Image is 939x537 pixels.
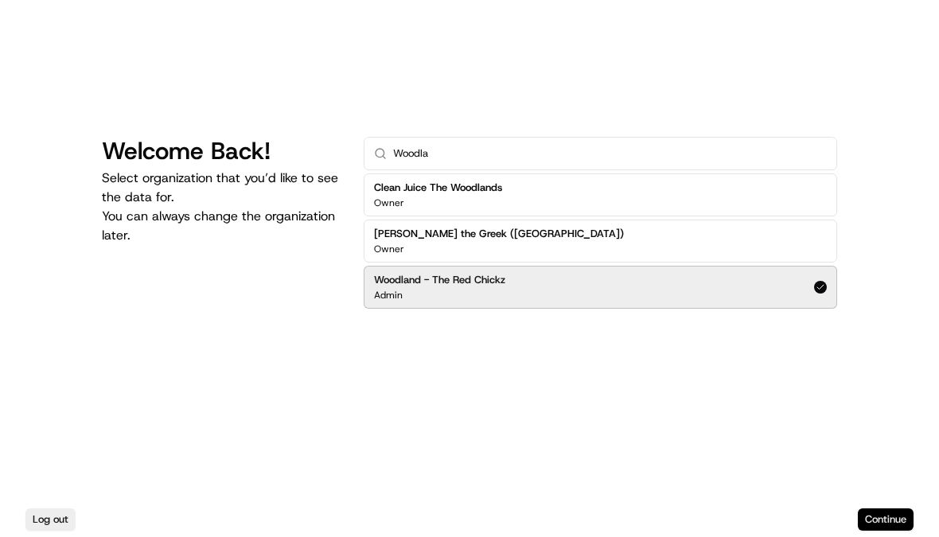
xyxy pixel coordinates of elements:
button: Log out [25,508,76,531]
h2: Woodland - The Red Chickz [374,273,505,287]
p: Owner [374,243,404,255]
button: Continue [858,508,914,531]
p: Select organization that you’d like to see the data for. You can always change the organization l... [102,169,338,245]
h2: [PERSON_NAME] the Greek ([GEOGRAPHIC_DATA]) [374,227,624,241]
h1: Welcome Back! [102,137,338,165]
h2: Clean Juice The Woodlands [374,181,502,195]
p: Admin [374,289,403,302]
p: Owner [374,197,404,209]
input: Type to search... [393,138,827,169]
div: Suggestions [364,170,837,312]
